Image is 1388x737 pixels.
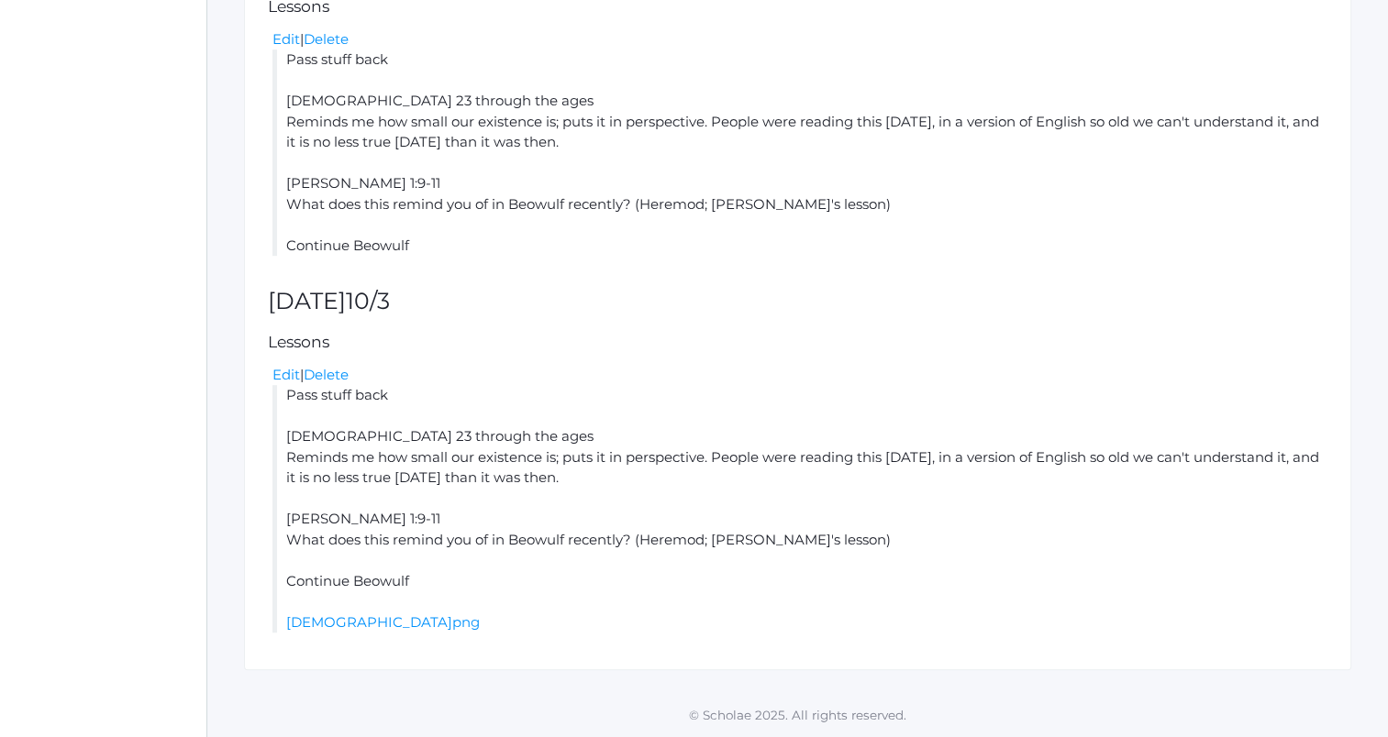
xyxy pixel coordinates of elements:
a: [DEMOGRAPHIC_DATA]png [286,613,480,631]
a: Delete [304,30,349,48]
h2: [DATE] [268,289,1327,314]
a: Delete [304,366,349,383]
div: | [272,365,1327,386]
div: | [272,29,1327,50]
a: Edit [272,30,300,48]
span: 10/3 [346,287,390,314]
p: © Scholae 2025. All rights reserved. [207,706,1388,724]
li: Pass stuff back [DEMOGRAPHIC_DATA] 23 through the ages Reminds me how small our existence is; put... [272,385,1327,632]
li: Pass stuff back [DEMOGRAPHIC_DATA] 23 through the ages Reminds me how small our existence is; put... [272,49,1327,256]
a: Edit [272,366,300,383]
h5: Lessons [268,334,1327,351]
